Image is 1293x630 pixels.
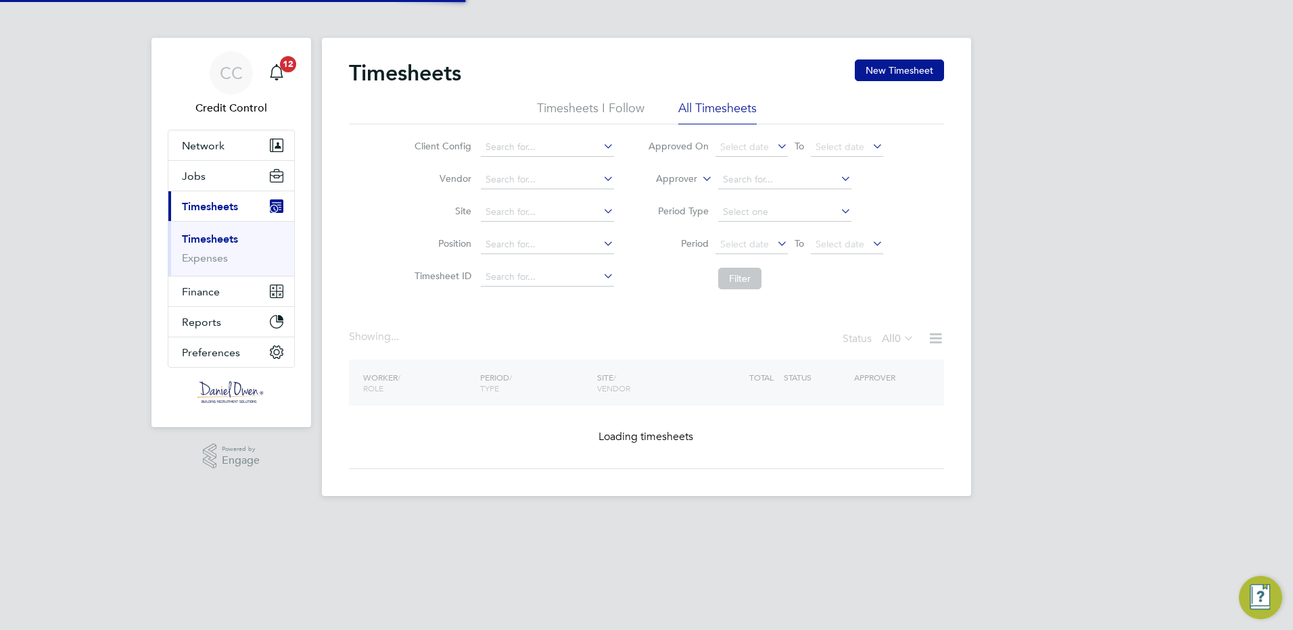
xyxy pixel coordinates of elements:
button: Preferences [168,337,294,367]
input: Search for... [481,203,614,222]
label: Period [648,237,709,249]
span: Credit Control [168,100,295,116]
input: Search for... [481,268,614,287]
span: Select date [816,238,864,250]
button: Network [168,130,294,160]
input: Search for... [481,170,614,189]
span: Network [182,139,225,152]
span: 0 [895,332,901,345]
span: Timesheets [182,200,238,213]
span: ... [391,330,399,343]
button: Filter [718,268,761,289]
label: Period Type [648,205,709,217]
span: Jobs [182,170,206,183]
span: Select date [816,141,864,153]
span: Select date [720,238,769,250]
label: Site [410,205,471,217]
a: CCCredit Control [168,51,295,116]
label: Approver [636,172,697,186]
label: Position [410,237,471,249]
li: All Timesheets [678,100,757,124]
div: Status [843,330,917,349]
nav: Main navigation [151,38,311,427]
button: Engage Resource Center [1239,576,1282,619]
span: Select date [720,141,769,153]
input: Search for... [481,138,614,157]
input: Search for... [481,235,614,254]
label: Approved On [648,140,709,152]
a: 12 [263,51,290,95]
img: danielowen-logo-retina.png [197,381,265,403]
label: Vendor [410,172,471,185]
a: Expenses [182,251,228,264]
label: Client Config [410,140,471,152]
li: Timesheets I Follow [537,100,644,124]
button: New Timesheet [855,59,944,81]
h2: Timesheets [349,59,461,87]
button: Finance [168,276,294,306]
a: Powered byEngage [203,443,260,469]
input: Select one [718,203,851,222]
div: Timesheets [168,221,294,276]
label: Timesheet ID [410,270,471,282]
input: Search for... [718,170,851,189]
span: Preferences [182,346,240,359]
label: All [882,332,914,345]
span: To [791,235,808,252]
span: CC [220,64,243,82]
button: Timesheets [168,191,294,221]
span: Reports [182,316,221,329]
span: Finance [182,285,220,298]
button: Jobs [168,161,294,191]
span: To [791,137,808,155]
a: Go to home page [168,381,295,403]
div: Showing [349,330,402,344]
span: Engage [222,455,260,466]
span: Powered by [222,443,260,455]
button: Reports [168,307,294,337]
a: Timesheets [182,233,238,245]
span: 12 [280,56,296,72]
